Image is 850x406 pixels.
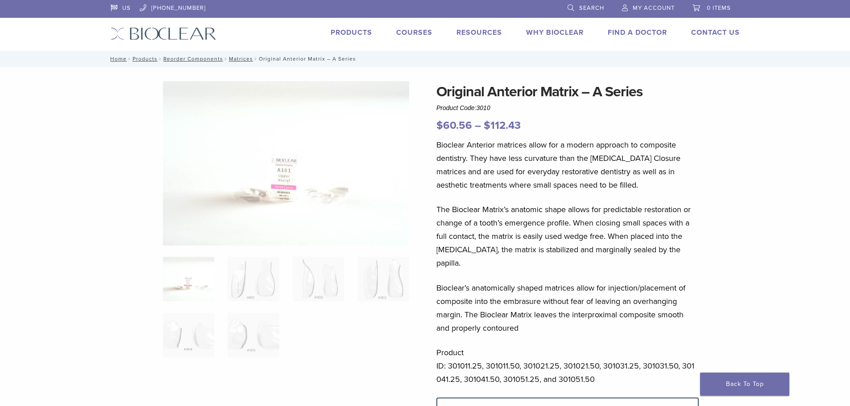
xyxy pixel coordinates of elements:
nav: Original Anterior Matrix – A Series [104,51,746,67]
img: Bioclear [111,27,216,40]
span: 3010 [477,104,490,111]
a: Home [108,56,127,62]
a: Why Bioclear [526,28,584,37]
img: Original Anterior Matrix - A Series - Image 6 [228,313,279,357]
a: Products [133,56,158,62]
span: $ [436,119,443,132]
span: 0 items [707,4,731,12]
span: Product Code: [436,104,490,111]
span: Search [579,4,604,12]
a: Find A Doctor [608,28,667,37]
a: Contact Us [691,28,740,37]
a: Reorder Components [163,56,223,62]
img: Anterior Original A Series Matrices [163,81,409,246]
p: Bioclear Anterior matrices allow for a modern approach to composite dentistry. They have less cur... [436,138,699,192]
p: Bioclear’s anatomically shaped matrices allow for injection/placement of composite into the embra... [436,281,699,335]
h1: Original Anterior Matrix – A Series [436,81,699,103]
bdi: 112.43 [484,119,521,132]
span: – [475,119,481,132]
span: / [253,57,259,61]
img: Original Anterior Matrix - A Series - Image 5 [163,313,214,357]
a: Courses [396,28,432,37]
img: Original Anterior Matrix - A Series - Image 4 [357,257,409,301]
span: My Account [633,4,675,12]
span: / [158,57,163,61]
p: The Bioclear Matrix’s anatomic shape allows for predictable restoration or change of a tooth’s em... [436,203,699,270]
span: / [127,57,133,61]
a: Matrices [229,56,253,62]
img: Original Anterior Matrix - A Series - Image 3 [293,257,344,301]
span: / [223,57,229,61]
img: Anterior-Original-A-Series-Matrices-324x324.jpg [163,257,214,301]
a: Resources [456,28,502,37]
p: Product ID: 301011.25, 301011.50, 301021.25, 301021.50, 301031.25, 301031.50, 301041.25, 301041.5... [436,346,699,386]
a: Back To Top [700,373,789,396]
img: Original Anterior Matrix - A Series - Image 2 [228,257,279,301]
bdi: 60.56 [436,119,472,132]
span: $ [484,119,490,132]
a: Products [331,28,372,37]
